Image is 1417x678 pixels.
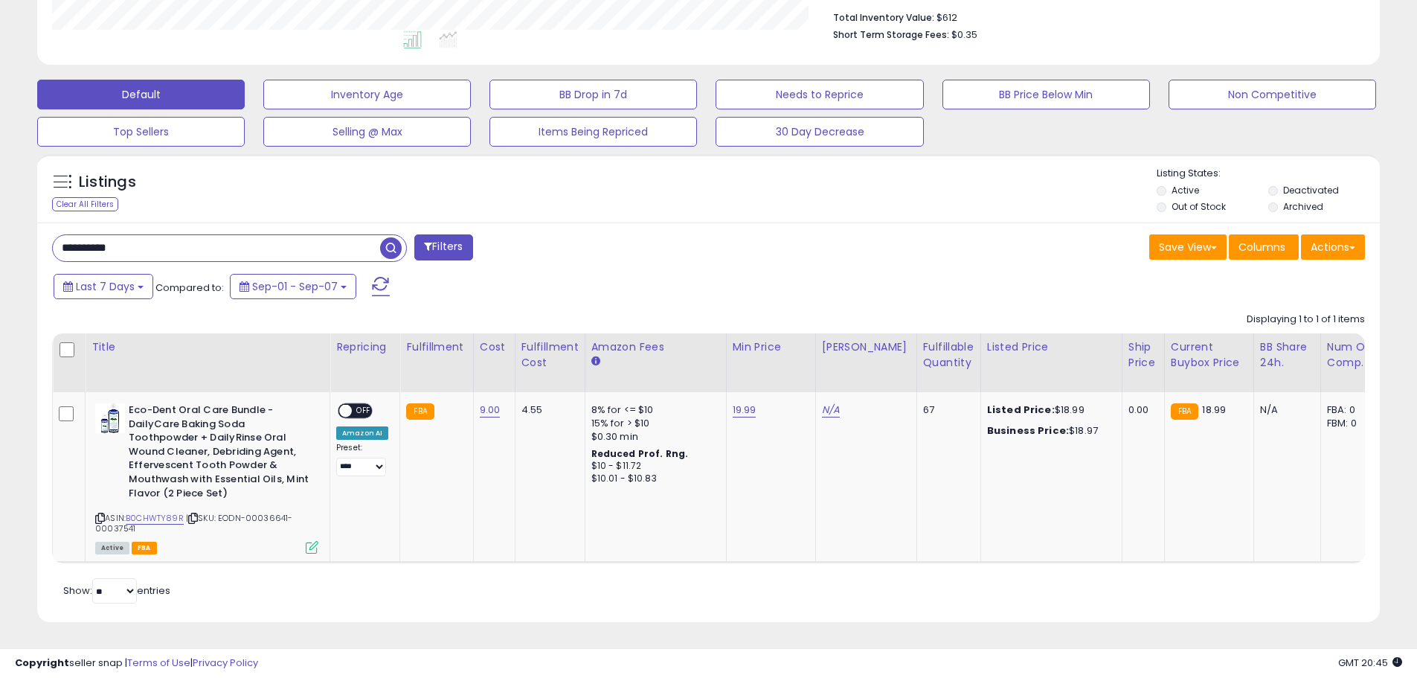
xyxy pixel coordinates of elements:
b: Short Term Storage Fees: [833,28,949,41]
div: ASIN: [95,403,318,552]
div: Title [91,339,324,355]
div: $18.97 [987,424,1111,438]
button: Sep-01 - Sep-07 [230,274,356,299]
a: Privacy Policy [193,656,258,670]
button: Items Being Repriced [489,117,697,147]
button: Actions [1301,234,1365,260]
button: Non Competitive [1169,80,1376,109]
button: Needs to Reprice [716,80,923,109]
div: Preset: [336,443,388,476]
div: Ship Price [1128,339,1158,371]
div: Clear All Filters [52,197,118,211]
div: Current Buybox Price [1171,339,1247,371]
a: Terms of Use [127,656,190,670]
span: Compared to: [155,281,224,295]
a: 19.99 [733,403,756,418]
button: BB Price Below Min [942,80,1150,109]
button: Save View [1149,234,1227,260]
div: Amazon AI [336,426,388,440]
button: Default [37,80,245,109]
button: BB Drop in 7d [489,80,697,109]
small: Amazon Fees. [591,355,600,368]
span: OFF [352,405,376,418]
label: Active [1172,184,1199,196]
div: Fulfillment [406,339,466,355]
strong: Copyright [15,656,69,670]
button: Filters [414,234,472,260]
button: Selling @ Max [263,117,471,147]
div: Repricing [336,339,393,355]
a: B0CHWTY89R [126,512,184,525]
button: Top Sellers [37,117,245,147]
div: Fulfillable Quantity [923,339,974,371]
span: Last 7 Days [76,279,135,294]
div: seller snap | | [15,656,258,671]
div: Displaying 1 to 1 of 1 items [1247,313,1365,327]
div: Listed Price [987,339,1116,355]
button: Last 7 Days [54,274,153,299]
div: 4.55 [521,403,573,417]
b: Reduced Prof. Rng. [591,447,689,460]
div: N/A [1260,403,1309,417]
div: Fulfillment Cost [521,339,579,371]
div: $18.99 [987,403,1111,417]
div: [PERSON_NAME] [822,339,910,355]
b: Total Inventory Value: [833,11,934,24]
li: $612 [833,7,1354,25]
span: All listings currently available for purchase on Amazon [95,542,129,554]
small: FBA [1171,403,1198,420]
b: Business Price: [987,423,1069,438]
label: Out of Stock [1172,200,1226,213]
span: FBA [132,542,157,554]
div: BB Share 24h. [1260,339,1314,371]
h5: Listings [79,172,136,193]
button: Inventory Age [263,80,471,109]
img: 41Hw2yM4rqL._SL40_.jpg [95,403,125,433]
small: FBA [406,403,434,420]
div: 8% for <= $10 [591,403,715,417]
p: Listing States: [1157,167,1380,181]
b: Eco-Dent Oral Care Bundle - DailyCare Baking Soda Toothpowder + DailyRinse Oral Wound Cleaner, De... [129,403,309,504]
button: Columns [1229,234,1299,260]
span: Columns [1238,240,1285,255]
div: $0.30 min [591,430,715,444]
div: $10 - $11.72 [591,460,715,473]
div: FBA: 0 [1327,403,1376,417]
div: 67 [923,403,969,417]
div: $10.01 - $10.83 [591,473,715,485]
button: 30 Day Decrease [716,117,923,147]
label: Deactivated [1283,184,1339,196]
div: 15% for > $10 [591,417,715,430]
div: Num of Comp. [1327,339,1381,371]
a: N/A [822,403,840,418]
div: Min Price [733,339,809,355]
div: Amazon Fees [591,339,720,355]
span: $0.35 [951,28,977,42]
div: 0.00 [1128,403,1153,417]
span: | SKU: EODN-00036641-00037541 [95,512,292,534]
div: Cost [480,339,509,355]
span: Sep-01 - Sep-07 [252,279,338,294]
span: 2025-09-15 20:45 GMT [1338,656,1402,670]
label: Archived [1283,200,1323,213]
div: FBM: 0 [1327,417,1376,430]
b: Listed Price: [987,403,1055,417]
span: Show: entries [63,583,170,598]
span: 18.99 [1202,403,1226,417]
a: 9.00 [480,403,501,418]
